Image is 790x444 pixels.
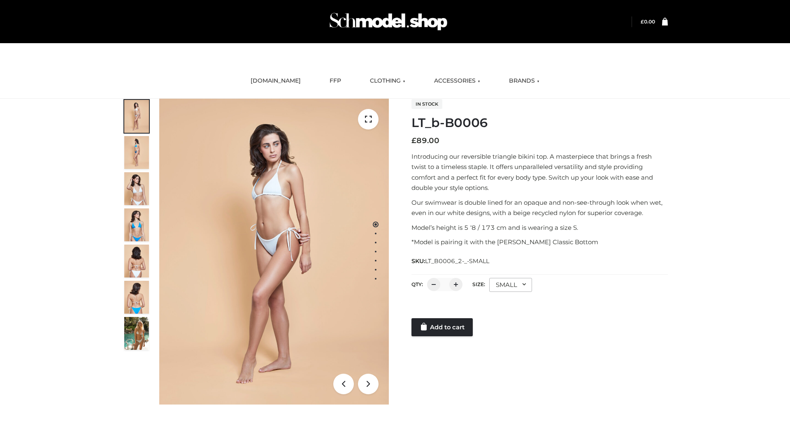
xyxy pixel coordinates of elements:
[244,72,307,90] a: [DOMAIN_NAME]
[411,151,668,193] p: Introducing our reversible triangle bikini top. A masterpiece that brings a fresh twist to a time...
[124,245,149,277] img: ArielClassicBikiniTop_CloudNine_AzureSky_OW114ECO_7-scaled.jpg
[411,136,439,145] bdi: 89.00
[411,237,668,247] p: *Model is pairing it with the [PERSON_NAME] Classic Bottom
[641,18,644,25] span: £
[124,317,149,350] img: Arieltop_CloudNine_AzureSky2.jpg
[411,222,668,233] p: Model’s height is 5 ‘8 / 173 cm and is wearing a size S.
[411,281,423,287] label: QTY:
[411,99,442,109] span: In stock
[124,100,149,133] img: ArielClassicBikiniTop_CloudNine_AzureSky_OW114ECO_1-scaled.jpg
[124,136,149,169] img: ArielClassicBikiniTop_CloudNine_AzureSky_OW114ECO_2-scaled.jpg
[159,99,389,405] img: ArielClassicBikiniTop_CloudNine_AzureSky_OW114ECO_1
[124,208,149,241] img: ArielClassicBikiniTop_CloudNine_AzureSky_OW114ECO_4-scaled.jpg
[327,5,450,38] img: Schmodel Admin 964
[411,197,668,218] p: Our swimwear is double lined for an opaque and non-see-through look when wet, even in our white d...
[364,72,411,90] a: CLOTHING
[411,116,668,130] h1: LT_b-B0006
[124,172,149,205] img: ArielClassicBikiniTop_CloudNine_AzureSky_OW114ECO_3-scaled.jpg
[323,72,347,90] a: FFP
[428,72,486,90] a: ACCESSORIES
[124,281,149,314] img: ArielClassicBikiniTop_CloudNine_AzureSky_OW114ECO_8-scaled.jpg
[641,18,655,25] a: £0.00
[411,256,490,266] span: SKU:
[472,281,485,287] label: Size:
[411,318,473,336] a: Add to cart
[503,72,546,90] a: BRANDS
[641,18,655,25] bdi: 0.00
[411,136,416,145] span: £
[489,278,532,292] div: SMALL
[425,257,489,265] span: LT_B0006_2-_-SMALL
